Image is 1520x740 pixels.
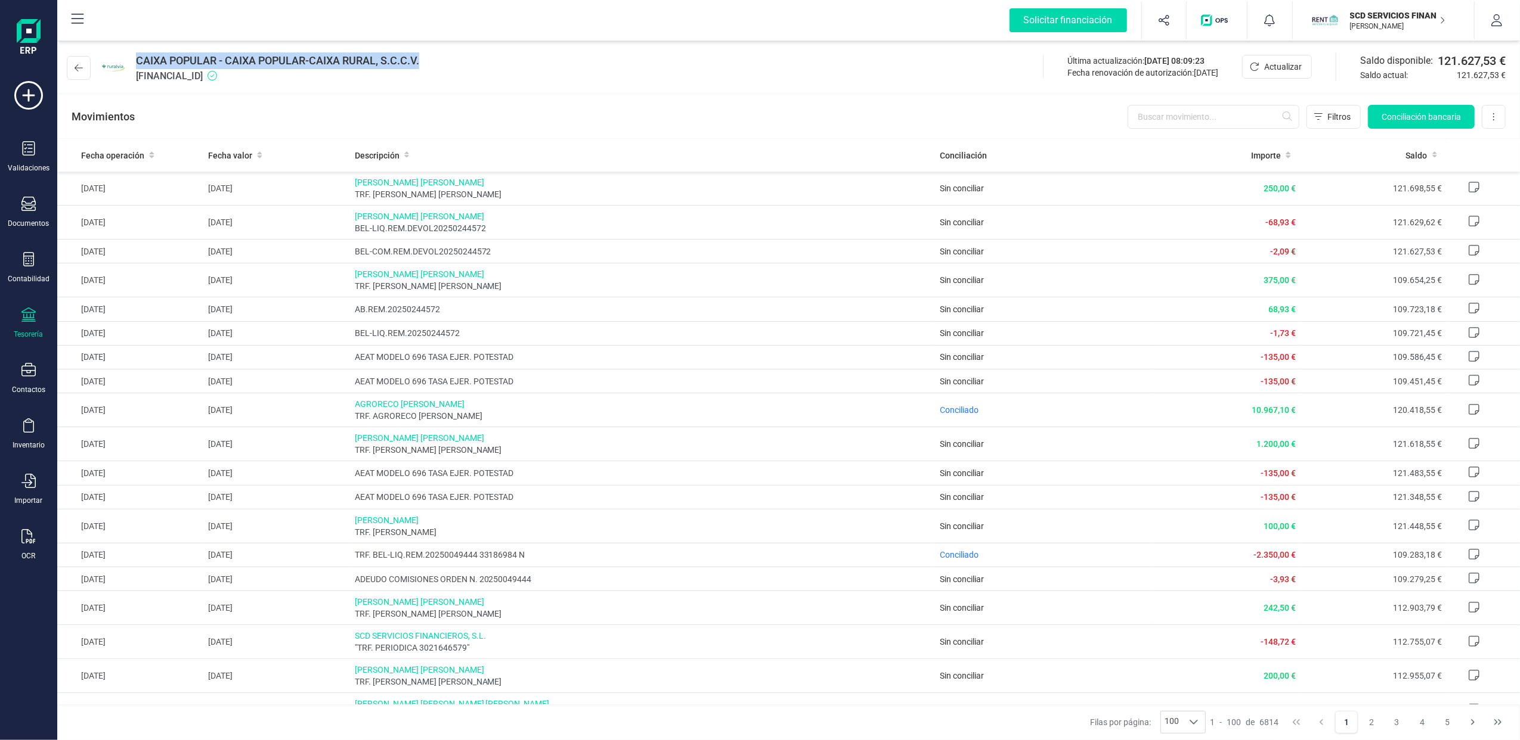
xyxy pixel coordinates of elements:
span: [PERSON_NAME] [PERSON_NAME] [355,432,930,444]
span: TRF. [PERSON_NAME] [355,526,930,538]
div: Validaciones [8,163,49,173]
td: 109.451,45 € [1301,369,1447,393]
td: [DATE] [57,206,203,240]
td: [DATE] [57,591,203,625]
span: Sin conciliar [940,377,984,386]
td: 121.627,53 € [1301,240,1447,263]
span: [PERSON_NAME] [PERSON_NAME] [355,268,930,280]
span: 100 [1161,711,1182,733]
span: TRF. [PERSON_NAME] [PERSON_NAME] [355,280,930,292]
span: [DATE] [1194,68,1218,77]
button: Next Page [1462,711,1484,733]
td: 121.448,55 € [1301,509,1447,543]
span: Sin conciliar [940,439,984,449]
td: [DATE] [57,427,203,461]
button: Page 4 [1411,711,1434,733]
span: Sin conciliar [940,671,984,680]
td: [DATE] [57,693,203,727]
span: SCD SERVICIOS FINANCIEROS, S.L. [355,630,930,642]
span: 6814 [1260,716,1279,728]
td: 109.723,18 € [1301,297,1447,321]
p: SCD SERVICIOS FINANCIEROS SL [1350,10,1445,21]
td: 120.418,55 € [1301,393,1447,427]
span: AGRORECO [PERSON_NAME] [355,398,930,410]
span: Descripción [355,150,400,161]
span: Sin conciliar [940,247,984,256]
td: [DATE] [57,321,203,345]
span: [FINANCIAL_ID] [136,69,419,83]
span: -148,72 € [1261,637,1296,646]
td: [DATE] [203,393,349,427]
td: [DATE] [57,509,203,543]
span: [PERSON_NAME] [355,514,930,526]
td: [DATE] [203,369,349,393]
img: Logo de OPS [1201,14,1233,26]
span: -2,09 € [1270,247,1296,256]
td: [DATE] [203,206,349,240]
div: Solicitar financiación [1010,8,1127,32]
span: -2.350,00 € [1253,550,1296,559]
td: 109.721,45 € [1301,321,1447,345]
span: Conciliado [940,405,979,415]
td: [DATE] [203,543,349,567]
span: AEAT MODELO 696 TASA EJER. POTESTAD [355,467,930,479]
td: 112.903,79 € [1301,591,1447,625]
button: Page 1 [1335,711,1358,733]
span: Sin conciliar [940,637,984,646]
span: BEL-COM.REM.DEVOL20250244572 [355,245,930,257]
td: [DATE] [57,297,203,321]
button: SCSCD SERVICIOS FINANCIEROS SL[PERSON_NAME] [1307,1,1460,39]
td: [DATE] [203,591,349,625]
span: Sin conciliar [940,184,984,193]
span: -135,00 € [1261,352,1296,362]
span: Filtros [1327,111,1351,123]
td: [DATE] [203,321,349,345]
button: First Page [1285,711,1308,733]
span: [PERSON_NAME] [PERSON_NAME] [355,210,930,222]
span: TRF. [PERSON_NAME] [PERSON_NAME] [355,444,930,456]
td: [DATE] [57,369,203,393]
div: OCR [22,551,36,561]
span: AEAT MODELO 696 TASA EJER. POTESTAD [355,351,930,363]
td: [DATE] [203,693,349,727]
span: Conciliación bancaria [1382,111,1461,123]
td: [DATE] [203,263,349,297]
span: -135,00 € [1261,377,1296,386]
td: [DATE] [203,485,349,509]
span: 375,00 € [1264,275,1296,285]
span: 242,50 € [1264,603,1296,612]
span: TRF. [PERSON_NAME] [PERSON_NAME] [355,188,930,200]
td: [DATE] [203,659,349,693]
span: Sin conciliar [940,352,984,362]
td: 121.618,55 € [1301,427,1447,461]
td: [DATE] [57,567,203,591]
span: Sin conciliar [940,304,984,314]
td: 112.955,07 € [1301,659,1447,693]
span: Sin conciliar [940,521,984,531]
span: 121.627,53 € [1438,52,1506,69]
span: Fecha valor [208,150,252,161]
button: Page 3 [1386,711,1408,733]
button: Last Page [1487,711,1509,733]
td: [DATE] [57,240,203,263]
span: [PERSON_NAME] [PERSON_NAME] [355,176,930,188]
span: Sin conciliar [940,275,984,285]
span: ADEUDO COMISIONES ORDEN N. 20250049444 [355,573,930,585]
td: [DATE] [57,263,203,297]
div: Fecha renovación de autorización: [1067,67,1218,79]
button: Actualizar [1242,55,1312,79]
span: CAIXA POPULAR - CAIXA POPULAR-CAIXA RURAL, S.C.C.V. [136,52,419,69]
p: Movimientos [72,108,135,125]
td: [DATE] [57,172,203,206]
td: [DATE] [57,345,203,369]
button: Previous Page [1310,711,1333,733]
td: [DATE] [203,240,349,263]
td: [DATE] [203,297,349,321]
span: 1 [1211,716,1215,728]
td: 121.483,55 € [1301,461,1447,485]
span: [DATE] 08:09:23 [1144,56,1205,66]
span: 121.627,53 € [1457,69,1506,81]
td: 109.283,18 € [1301,543,1447,567]
span: 100,00 € [1264,521,1296,531]
span: Sin conciliar [940,217,984,227]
